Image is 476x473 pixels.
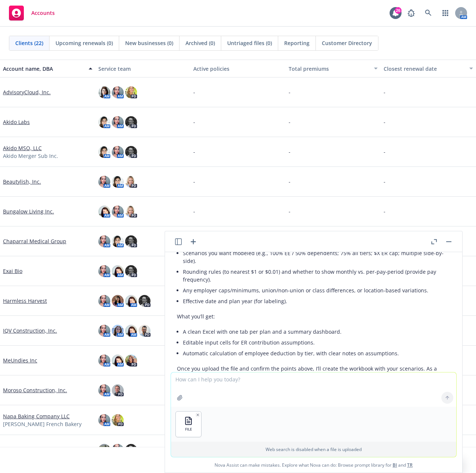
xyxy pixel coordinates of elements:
a: Search [421,6,436,20]
span: - [384,148,385,156]
span: Customer Directory [322,39,372,47]
a: Napa Baking Company LLC [3,412,70,420]
img: photo [98,146,110,158]
a: Bungalow Living Inc. [3,207,54,215]
span: - [289,178,291,185]
a: Akido MSO, LLC [3,144,42,152]
span: Akido Merger Sub Inc. [3,152,58,160]
img: photo [125,444,137,456]
span: - [289,118,291,126]
button: Closest renewal date [381,60,476,77]
span: - [384,88,385,96]
span: Accounts [31,10,55,16]
a: AdvisoryCloud, Inc. [3,88,51,96]
li: Scenarios you want modeled (e.g., 100% EE / 50% dependents; 75% all tiers; $X ER cap; multiple si... [183,248,450,266]
a: Exai Bio [3,267,22,275]
li: Automatic calculation of employee deduction by tier, with clear notes on assumptions. [183,348,450,359]
img: photo [98,414,110,426]
a: BI [393,462,397,468]
span: - [193,207,195,215]
li: Editable input cells for ER contribution assumptions. [183,337,450,348]
div: 26 [395,7,402,14]
img: photo [112,116,124,128]
img: photo [125,86,137,98]
span: Nova Assist can make mistakes. Explore what Nova can do: Browse prompt library for and [168,457,459,473]
img: photo [98,235,110,247]
img: photo [98,265,110,277]
a: NextNav LLC [3,446,34,454]
a: Accounts [6,3,58,23]
a: IQV Construction, Inc. [3,327,57,334]
a: Beautylish, Inc. [3,178,41,185]
span: - [193,88,195,96]
img: photo [112,355,124,366]
span: FILE [185,427,192,432]
span: - [193,178,195,185]
img: photo [125,146,137,158]
span: - [384,207,385,215]
span: New businesses (0) [125,39,173,47]
button: FILE [176,412,201,437]
div: Active policies [193,65,283,73]
img: photo [125,355,137,366]
img: photo [98,116,110,128]
span: - [289,207,291,215]
img: photo [139,325,150,337]
span: - [384,118,385,126]
img: photo [112,206,124,218]
img: photo [112,325,124,337]
img: photo [125,206,137,218]
img: photo [125,295,137,307]
span: Archived (0) [185,39,215,47]
img: photo [98,295,110,307]
img: photo [125,325,137,337]
span: - [289,88,291,96]
span: Reporting [284,39,310,47]
img: photo [112,235,124,247]
img: photo [98,444,110,456]
span: - [193,118,195,126]
img: photo [112,295,124,307]
img: photo [125,176,137,188]
img: photo [112,384,124,396]
span: - [384,178,385,185]
li: Effective date and plan year (for labeling). [183,296,450,307]
img: photo [98,176,110,188]
button: Active policies [190,60,286,77]
li: A clean Excel with one tab per plan and a summary dashboard. [183,326,450,337]
a: MeUndies Inc [3,356,37,364]
p: Web search is disabled when a file is uploaded [175,446,452,453]
a: Report a Bug [404,6,419,20]
img: photo [112,265,124,277]
img: photo [112,414,124,426]
div: Account name, DBA [3,65,84,73]
span: Upcoming renewals (0) [55,39,113,47]
a: Harmless Harvest [3,297,47,305]
span: Untriaged files (0) [227,39,272,47]
div: Total premiums [289,65,370,73]
img: photo [98,206,110,218]
a: TR [407,462,413,468]
a: Chaparral Medical Group [3,237,66,245]
div: Service team [98,65,188,73]
img: photo [112,146,124,158]
li: Rounding rules (to nearest $1 or $0.01) and whether to show monthly vs. per-pay-period (provide p... [183,266,450,285]
span: [PERSON_NAME] French Bakery [3,420,82,428]
img: photo [98,325,110,337]
span: - [193,148,195,156]
a: Akido Labs [3,118,30,126]
p: Once you upload the file and confirm the points above, I’ll create the workbook with your scenari... [177,365,450,388]
img: photo [112,176,124,188]
a: Switch app [438,6,453,20]
img: photo [98,355,110,366]
span: Clients (22) [15,39,43,47]
a: Moroso Construction, Inc. [3,386,67,394]
img: photo [139,295,150,307]
button: Total premiums [286,60,381,77]
img: photo [125,235,137,247]
span: - [289,148,291,156]
img: photo [112,86,124,98]
img: photo [98,86,110,98]
div: Closest renewal date [384,65,465,73]
button: Service team [95,60,191,77]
